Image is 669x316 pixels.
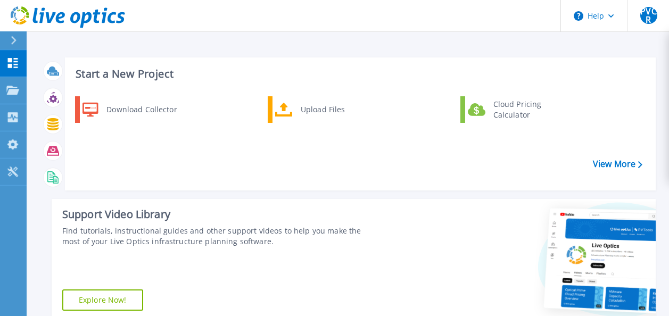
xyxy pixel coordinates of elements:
a: Download Collector [75,96,184,123]
div: Support Video Library [62,207,376,221]
a: Explore Now! [62,289,143,311]
span: PVCR [640,7,657,24]
a: Upload Files [268,96,377,123]
a: View More [593,159,642,169]
h3: Start a New Project [76,68,642,80]
div: Upload Files [295,99,374,120]
div: Find tutorials, instructional guides and other support videos to help you make the most of your L... [62,226,376,247]
a: Cloud Pricing Calculator [460,96,569,123]
div: Download Collector [101,99,181,120]
div: Cloud Pricing Calculator [488,99,567,120]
